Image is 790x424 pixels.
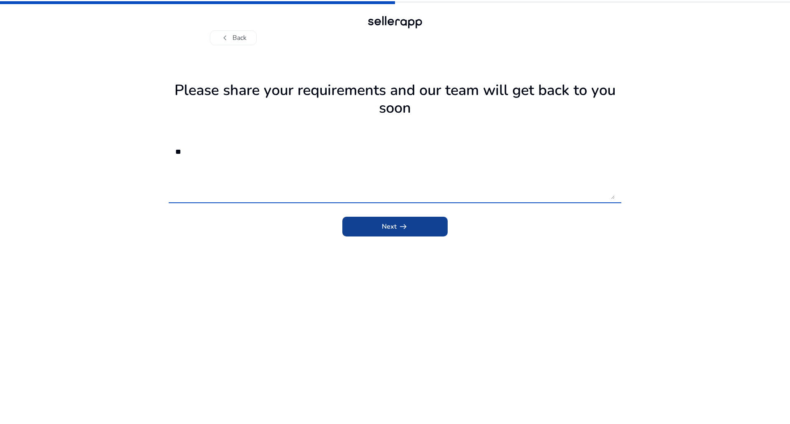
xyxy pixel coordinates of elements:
[169,81,621,117] h1: Please share your requirements and our team will get back to you soon
[210,30,257,45] button: chevron_leftBack
[342,217,448,236] button: Nextarrow_right_alt
[220,33,230,43] span: chevron_left
[398,222,408,232] span: arrow_right_alt
[382,222,408,232] span: Next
